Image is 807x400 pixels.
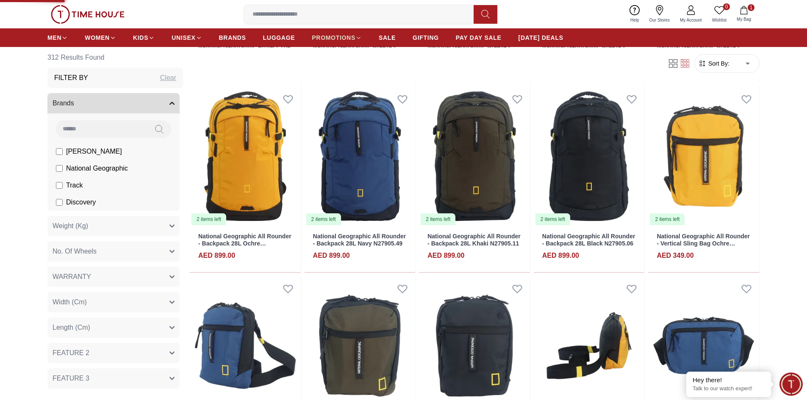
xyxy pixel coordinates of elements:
span: UNISEX [172,33,195,42]
a: PROMOTIONS [312,30,362,45]
span: Discovery [66,197,96,207]
h3: Filter By [54,73,88,83]
a: PAY DAY SALE [456,30,502,45]
a: LUGGAGE [263,30,295,45]
span: 1 [748,4,754,11]
button: WARRANTY [47,267,180,287]
a: National Geographic All Rounder - Backpack 28L Navy N27905.49 [313,233,406,247]
div: 2 items left [306,213,341,225]
div: 2 items left [191,213,226,225]
button: FEATURE 2 [47,343,180,363]
p: Talk to our watch expert! [693,385,765,392]
span: MEN [47,33,61,42]
h4: AED 349.00 [657,251,693,261]
div: 2 items left [421,213,455,225]
span: Wishlist [709,17,730,23]
span: Sort By: [707,59,729,68]
img: National Geographic All Rounder - Backpack 28L Black N27905.06 [534,86,645,226]
div: 2 items left [535,213,570,225]
h4: AED 899.00 [542,251,579,261]
span: National Geographic [66,163,128,174]
input: Track [56,182,63,189]
a: National Geographic All Rounder - Backpack 28L Black N27905.062 items left [534,86,645,226]
input: Discovery [56,199,63,206]
button: Sort By: [698,59,729,68]
img: National Geographic All Rounder - Backpack 28L Ochre N27905.68A [190,86,301,226]
span: KIDS [133,33,148,42]
button: Length (Cm) [47,317,180,338]
span: [DATE] DEALS [519,33,563,42]
img: National Geographic All Rounder - Vertical Sling Bag Ochre N27904.68A [648,86,759,226]
span: PROMOTIONS [312,33,355,42]
input: National Geographic [56,165,63,172]
span: Brands [53,98,74,108]
h4: AED 899.00 [198,251,235,261]
button: FEATURE 3 [47,368,180,389]
button: Weight (Kg) [47,216,180,236]
span: My Account [677,17,705,23]
img: National Geographic All Rounder - Backpack 28L Khaki N27905.11 [419,86,530,226]
span: 0 [723,3,730,10]
a: National Geographic All Rounder - Backpack 28L Khaki N27905.11 [427,233,521,247]
span: PAY DAY SALE [456,33,502,42]
div: Clear [160,73,176,83]
span: WARRANTY [53,272,91,282]
span: GIFTING [413,33,439,42]
a: National Geographic All Rounder - Backpack 28L Ochre N27905.68A [198,233,291,254]
a: Help [625,3,644,25]
span: Track [66,180,83,190]
span: SALE [379,33,396,42]
span: Our Stores [646,17,673,23]
a: BRANDS [219,30,246,45]
a: Our Stores [644,3,675,25]
a: 0Wishlist [707,3,732,25]
h4: AED 899.00 [313,251,350,261]
div: Hey there! [693,376,765,384]
span: FEATURE 2 [53,348,89,358]
div: 2 items left [650,213,685,225]
a: National Geographic All Rounder - Vertical Sling Bag Ochre N27904.68A2 items left [648,86,759,226]
a: National Geographic All Rounder - Backpack 28L Ochre N27905.68A2 items left [190,86,301,226]
button: 1My Bag [732,4,756,24]
button: No. Of Wheels [47,241,180,262]
a: WOMEN [85,30,116,45]
h6: 312 Results Found [47,47,183,68]
span: Weight (Kg) [53,221,88,231]
span: [PERSON_NAME] [66,146,122,157]
a: KIDS [133,30,155,45]
span: LUGGAGE [263,33,295,42]
button: Brands [47,93,180,113]
span: Help [627,17,643,23]
div: Chat Widget [779,372,803,396]
a: National Geographic All Rounder - Backpack 28L Navy N27905.492 items left [305,86,416,226]
a: MEN [47,30,68,45]
span: FEATURE 3 [53,373,89,383]
span: Length (Cm) [53,323,90,333]
span: WOMEN [85,33,110,42]
a: National Geographic All Rounder - Vertical Sling Bag Ochre N27904.68A [657,233,750,254]
a: SALE [379,30,396,45]
a: National Geographic All Rounder - Backpack 28L Black N27905.06 [542,233,635,247]
span: My Bag [733,16,754,22]
img: ... [51,5,125,24]
a: UNISEX [172,30,202,45]
a: GIFTING [413,30,439,45]
span: No. Of Wheels [53,246,97,257]
img: National Geographic All Rounder - Backpack 28L Navy N27905.49 [305,86,416,226]
button: Width (Cm) [47,292,180,312]
input: [PERSON_NAME] [56,148,63,155]
a: [DATE] DEALS [519,30,563,45]
span: BRANDS [219,33,246,42]
a: National Geographic All Rounder - Backpack 28L Khaki N27905.112 items left [419,86,530,226]
span: Width (Cm) [53,297,87,307]
h4: AED 899.00 [427,251,464,261]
